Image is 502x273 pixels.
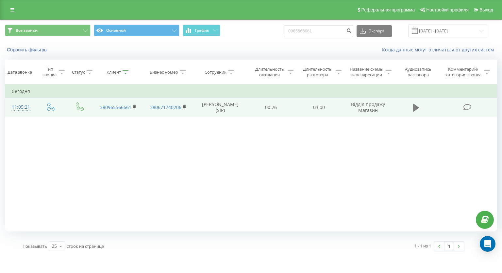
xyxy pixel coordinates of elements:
[205,69,226,75] div: Сотрудник
[5,85,497,98] td: Сегодня
[72,69,85,75] div: Статус
[247,98,295,117] td: 00:26
[42,66,57,78] div: Тип звонка
[16,28,38,33] span: Все звонки
[150,69,178,75] div: Бизнес номер
[94,25,179,36] button: Основной
[382,46,497,53] a: Когда данные могут отличаться от других систем
[12,101,29,114] div: 11:05:21
[5,25,91,36] button: Все звонки
[414,243,431,249] div: 1 - 1 из 1
[357,25,392,37] button: Экспорт
[150,104,181,110] a: 380671740206
[5,47,51,53] button: Сбросить фильтры
[183,25,220,36] button: График
[399,66,438,78] div: Аудиозапись разговора
[100,104,131,110] a: 380965566661
[67,243,104,249] span: строк на странице
[444,242,454,251] a: 1
[8,69,32,75] div: Дата звонка
[253,66,286,78] div: Длительность ожидания
[107,69,121,75] div: Клиент
[301,66,334,78] div: Длительность разговора
[295,98,343,117] td: 03:00
[361,7,415,12] span: Реферальная программа
[52,243,57,249] div: 25
[343,98,393,117] td: Відділ продажу Магазин
[480,236,495,252] div: Open Intercom Messenger
[23,243,47,249] span: Показывать
[426,7,469,12] span: Настройки профиля
[444,66,482,78] div: Комментарий/категория звонка
[193,98,247,117] td: [PERSON_NAME] (SIP)
[479,7,493,12] span: Выход
[349,66,384,78] div: Название схемы переадресации
[284,25,353,37] input: Поиск по номеру
[195,28,209,33] span: График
